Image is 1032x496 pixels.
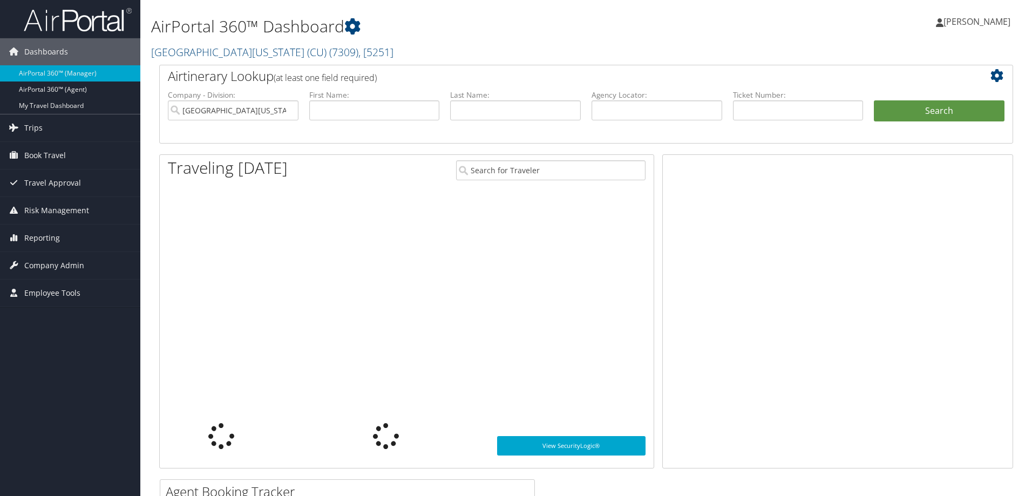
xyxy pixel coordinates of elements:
[358,45,393,59] span: , [ 5251 ]
[592,90,722,100] label: Agency Locator:
[497,436,646,456] a: View SecurityLogic®
[24,252,84,279] span: Company Admin
[168,157,288,179] h1: Traveling [DATE]
[936,5,1021,38] a: [PERSON_NAME]
[456,160,646,180] input: Search for Traveler
[329,45,358,59] span: ( 7309 )
[874,100,1004,122] button: Search
[24,225,60,252] span: Reporting
[274,72,377,84] span: (at least one field required)
[24,142,66,169] span: Book Travel
[24,169,81,196] span: Travel Approval
[24,38,68,65] span: Dashboards
[24,114,43,141] span: Trips
[168,90,298,100] label: Company - Division:
[309,90,440,100] label: First Name:
[151,45,393,59] a: [GEOGRAPHIC_DATA][US_STATE] (CU)
[24,7,132,32] img: airportal-logo.png
[943,16,1010,28] span: [PERSON_NAME]
[151,15,731,38] h1: AirPortal 360™ Dashboard
[24,197,89,224] span: Risk Management
[24,280,80,307] span: Employee Tools
[168,67,933,85] h2: Airtinerary Lookup
[450,90,581,100] label: Last Name:
[733,90,864,100] label: Ticket Number:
